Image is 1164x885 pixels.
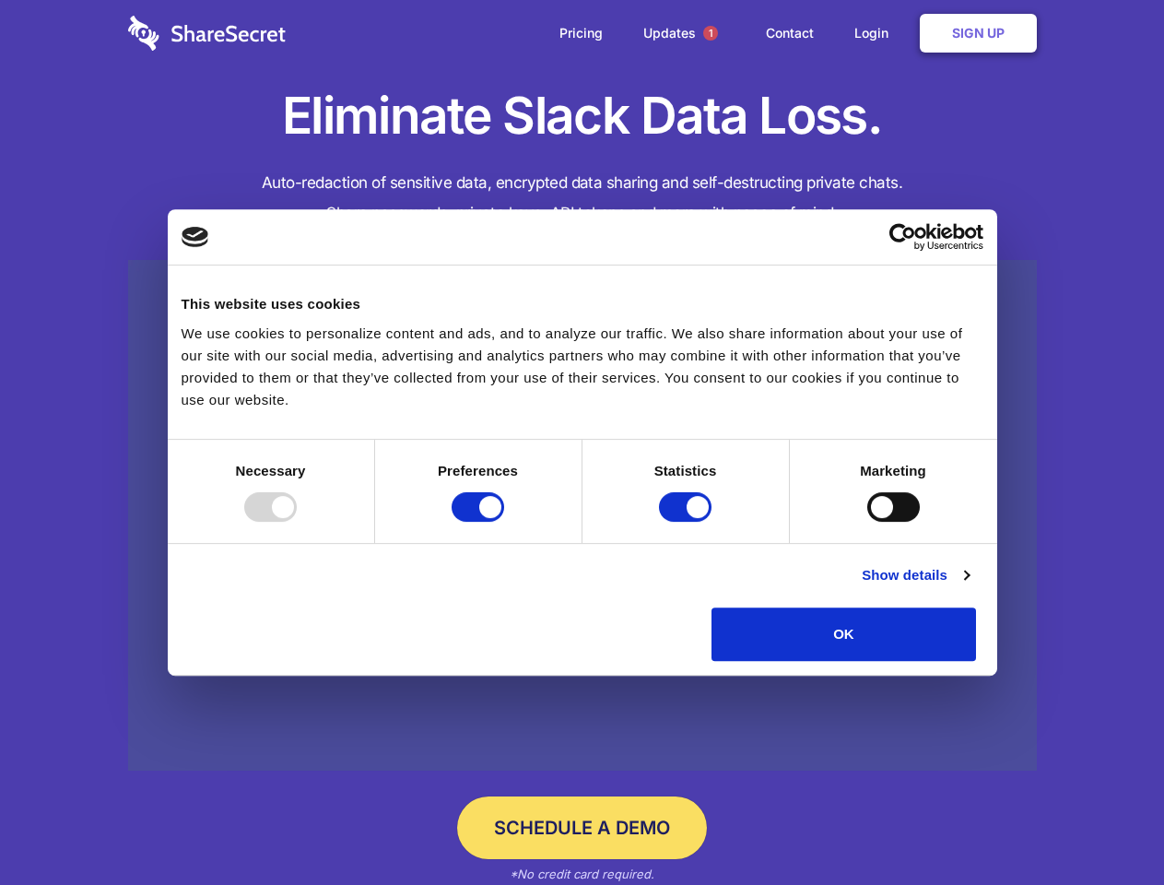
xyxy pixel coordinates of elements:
a: Wistia video thumbnail [128,260,1037,772]
strong: Marketing [860,463,926,478]
button: OK [711,608,976,661]
a: Sign Up [920,14,1037,53]
strong: Preferences [438,463,518,478]
img: logo [182,227,209,247]
h4: Auto-redaction of sensitive data, encrypted data sharing and self-destructing private chats. Shar... [128,168,1037,229]
div: This website uses cookies [182,293,983,315]
span: 1 [703,26,718,41]
strong: Necessary [236,463,306,478]
a: Login [836,5,916,62]
em: *No credit card required. [510,867,654,881]
a: Show details [862,564,969,586]
a: Contact [747,5,832,62]
img: logo-wordmark-white-trans-d4663122ce5f474addd5e946df7df03e33cb6a1c49d2221995e7729f52c070b2.svg [128,16,286,51]
strong: Statistics [654,463,717,478]
a: Pricing [541,5,621,62]
a: Schedule a Demo [457,796,707,859]
div: We use cookies to personalize content and ads, and to analyze our traffic. We also share informat... [182,323,983,411]
h1: Eliminate Slack Data Loss. [128,83,1037,149]
a: Usercentrics Cookiebot - opens in a new window [822,223,983,251]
